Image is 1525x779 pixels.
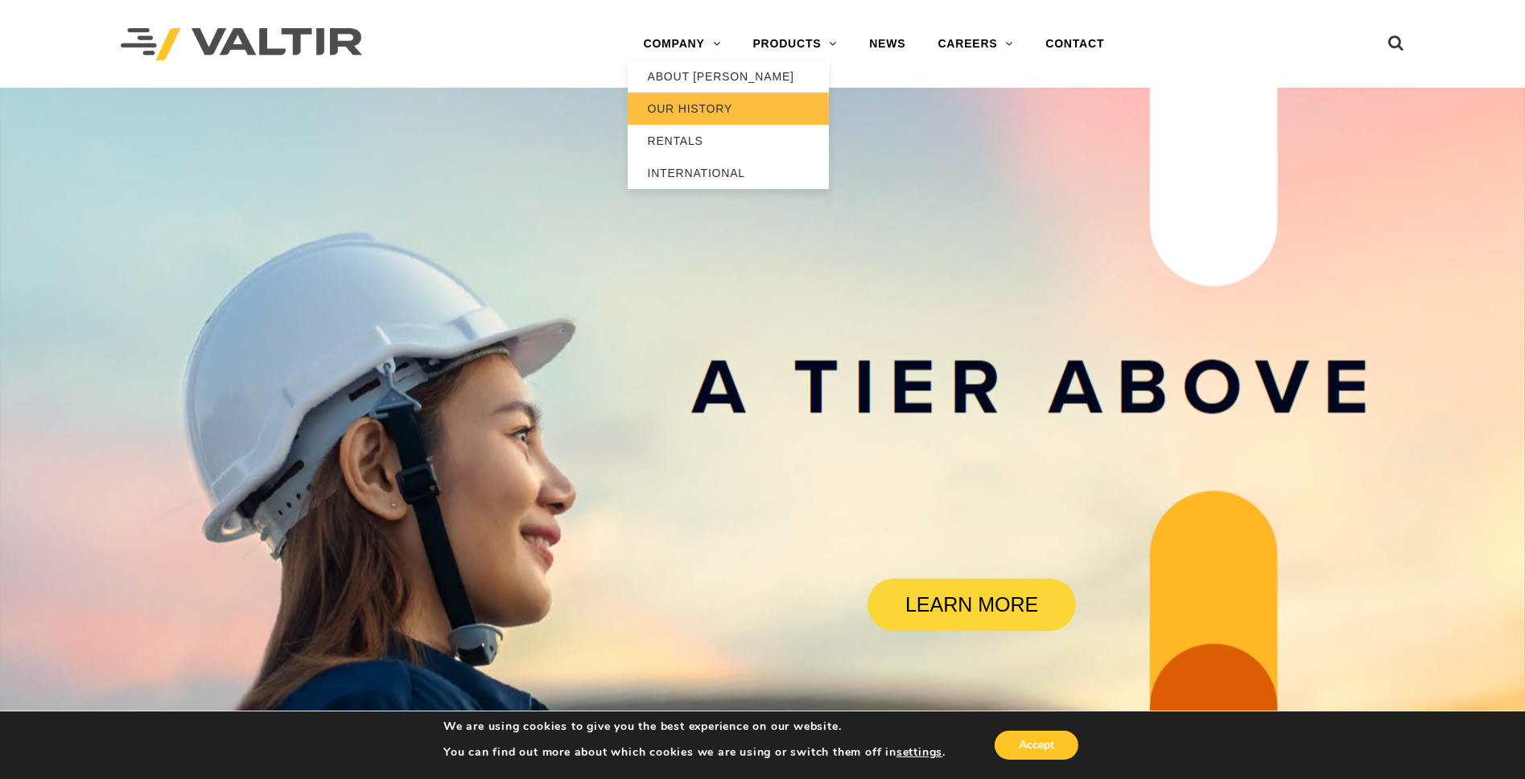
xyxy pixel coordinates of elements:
a: CAREERS [922,28,1030,60]
a: CONTACT [1029,28,1120,60]
a: OUR HISTORY [628,93,829,125]
button: Accept [995,731,1078,760]
p: We are using cookies to give you the best experience on our website. [443,719,946,734]
button: settings [896,745,942,760]
a: COMPANY [628,28,737,60]
p: You can find out more about which cookies we are using or switch them off in . [443,745,946,760]
a: INTERNATIONAL [628,157,829,189]
a: LEARN MORE [868,579,1076,631]
a: NEWS [853,28,921,60]
img: Valtir [121,28,362,61]
a: ABOUT [PERSON_NAME] [628,60,829,93]
a: RENTALS [628,125,829,157]
a: PRODUCTS [737,28,854,60]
